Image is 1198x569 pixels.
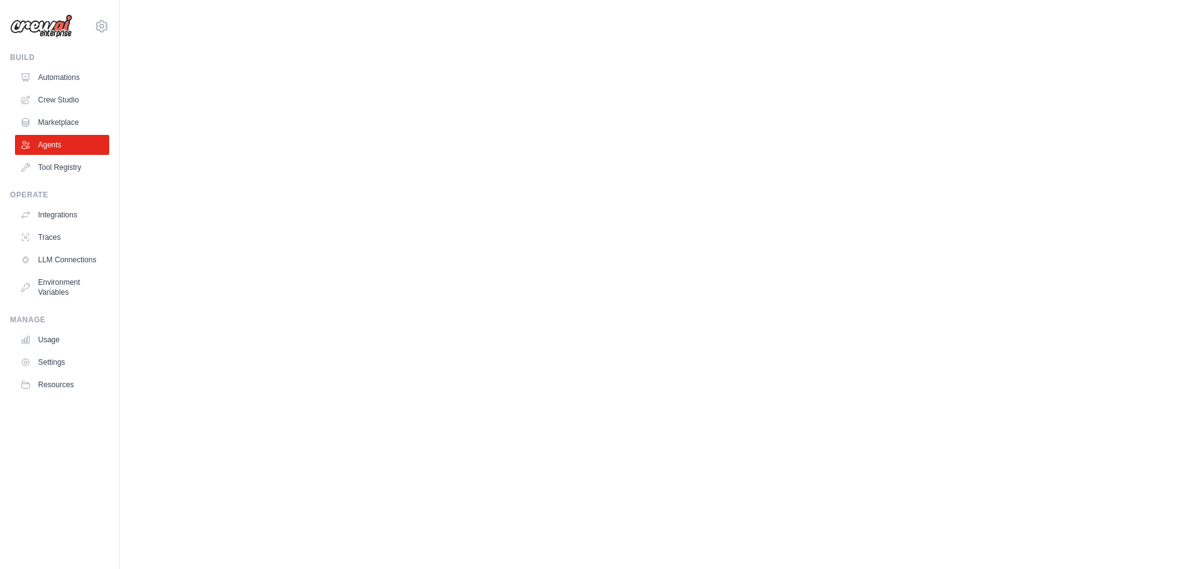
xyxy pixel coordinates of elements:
[15,330,109,350] a: Usage
[15,375,109,395] button: Resources
[15,135,109,155] a: Agents
[15,205,109,225] a: Integrations
[15,250,109,270] a: LLM Connections
[15,227,109,247] a: Traces
[15,272,109,302] a: Environment Variables
[15,157,109,177] a: Tool Registry
[38,380,74,390] span: Resources
[15,90,109,110] a: Crew Studio
[15,67,109,87] a: Automations
[15,112,109,132] a: Marketplace
[15,352,109,372] a: Settings
[10,14,72,38] img: Logo
[10,190,109,200] div: Operate
[10,52,109,62] div: Build
[10,315,109,325] div: Manage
